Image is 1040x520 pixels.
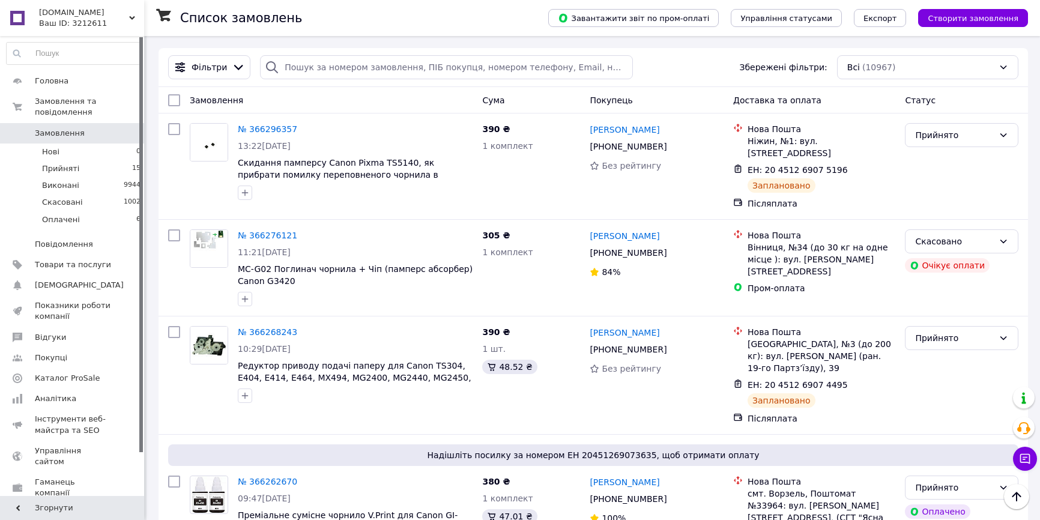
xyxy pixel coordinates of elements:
[731,9,842,27] button: Управління статусами
[42,163,79,174] span: Прийняті
[190,229,228,268] a: Фото товару
[915,331,994,345] div: Прийнято
[906,13,1028,22] a: Створити замовлення
[238,477,297,486] a: № 366262670
[602,161,661,171] span: Без рейтингу
[863,14,897,23] span: Експорт
[482,344,506,354] span: 1 шт.
[35,446,111,467] span: Управління сайтом
[590,230,659,242] a: [PERSON_NAME]
[42,197,83,208] span: Скасовані
[192,61,227,73] span: Фільтри
[590,142,667,151] span: [PHONE_NUMBER]
[190,476,228,514] a: Фото товару
[35,332,66,343] span: Відгуки
[590,345,667,354] span: [PHONE_NUMBER]
[132,163,141,174] span: 15
[590,248,667,258] span: [PHONE_NUMBER]
[482,141,533,151] span: 1 комплект
[748,413,895,425] div: Післяплата
[602,267,620,277] span: 84%
[905,95,936,105] span: Статус
[482,494,533,503] span: 1 комплект
[482,327,510,337] span: 390 ₴
[548,9,719,27] button: Завантажити звіт по пром-оплаті
[590,327,659,339] a: [PERSON_NAME]
[35,259,111,270] span: Товари та послуги
[238,247,291,257] span: 11:21[DATE]
[928,14,1018,23] span: Створити замовлення
[482,477,510,486] span: 380 ₴
[748,338,895,374] div: [GEOGRAPHIC_DATA], №3 (до 200 кг): вул. [PERSON_NAME] (ран. 19-го Партз’їзду), 39
[124,180,141,191] span: 9944
[238,494,291,503] span: 09:47[DATE]
[905,258,990,273] div: Очікує оплати
[748,326,895,338] div: Нова Пошта
[190,124,228,161] img: Фото товару
[915,481,994,494] div: Прийнято
[35,96,144,118] span: Замовлення та повідомлення
[748,241,895,277] div: Вінниця, №34 (до 30 кг на одне місце ): вул. [PERSON_NAME][STREET_ADDRESS]
[238,141,291,151] span: 13:22[DATE]
[39,7,129,18] span: 12a.in.ua
[35,239,93,250] span: Повідомлення
[35,393,76,404] span: Аналітика
[238,231,297,240] a: № 366276121
[590,476,659,488] a: [PERSON_NAME]
[915,235,994,248] div: Скасовано
[35,373,100,384] span: Каталог ProSale
[748,229,895,241] div: Нова Пошта
[918,9,1028,27] button: Створити замовлення
[190,123,228,162] a: Фото товару
[238,264,473,286] span: MC-G02 Поглинач чорнила + Чіп (памперс абсорбер) Canon G3420
[260,55,632,79] input: Пошук за номером замовлення, ПІБ покупця, номером телефону, Email, номером накладної
[190,327,228,364] img: Фото товару
[190,95,243,105] span: Замовлення
[35,76,68,86] span: Головна
[42,147,59,157] span: Нові
[136,147,141,157] span: 0
[905,504,970,519] div: Оплачено
[238,344,291,354] span: 10:29[DATE]
[739,61,827,73] span: Збережені фільтри:
[590,124,659,136] a: [PERSON_NAME]
[238,158,438,192] a: Скидання памперсу Canon Pixma TS5140, як прибрати помилку переповненого чорнила в принтері Canon ...
[35,128,85,139] span: Замовлення
[748,165,848,175] span: ЕН: 20 4512 6907 5196
[748,123,895,135] div: Нова Пошта
[1004,484,1029,509] button: Наверх
[558,13,709,23] span: Завантажити звіт по пром-оплаті
[482,95,504,105] span: Cума
[35,300,111,322] span: Показники роботи компанії
[238,327,297,337] a: № 366268243
[748,393,815,408] div: Заплановано
[590,95,632,105] span: Покупець
[862,62,895,72] span: (10967)
[238,124,297,134] a: № 366296357
[173,449,1014,461] span: Надішліть посилку за номером ЕН 20451269073635, щоб отримати оплату
[35,477,111,498] span: Гаманець компанії
[39,18,144,29] div: Ваш ID: 3212611
[180,11,302,25] h1: Список замовлень
[136,214,141,225] span: 6
[740,14,832,23] span: Управління статусами
[190,230,228,267] img: Фото товару
[124,197,141,208] span: 1002
[482,360,537,374] div: 48.52 ₴
[733,95,821,105] span: Доставка та оплата
[748,198,895,210] div: Післяплата
[190,326,228,364] a: Фото товару
[854,9,907,27] button: Експорт
[915,128,994,142] div: Прийнято
[42,214,80,225] span: Оплачені
[748,178,815,193] div: Заплановано
[35,352,67,363] span: Покупці
[482,247,533,257] span: 1 комплект
[482,124,510,134] span: 390 ₴
[7,43,141,64] input: Пошук
[482,231,510,240] span: 305 ₴
[847,61,860,73] span: Всі
[748,282,895,294] div: Пром-оплата
[238,361,471,395] a: Редуктор приводу подачі паперу для Canon TS304, E404, E414, E464, MX494, MG2400, MG2440, MG2450, ...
